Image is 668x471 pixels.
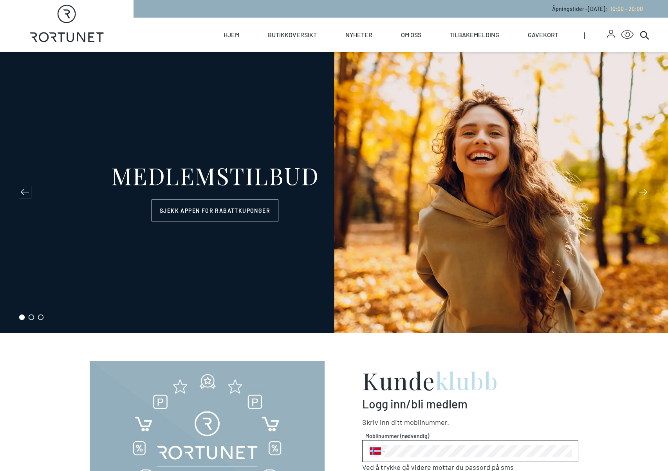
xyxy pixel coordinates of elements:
[607,5,643,12] a: 10:00 - 20:00
[621,29,634,41] button: Open Accessibility Menu
[435,365,498,396] span: klubb
[345,18,372,52] a: Nyheter
[362,397,578,411] p: Logg inn/bli medlem
[450,18,499,52] a: Tilbakemelding
[401,18,421,52] a: Om oss
[528,18,558,52] a: Gavekort
[552,5,643,13] p: Åpningstider - [DATE] :
[224,18,239,52] a: Hjem
[365,432,575,440] span: Mobilnummer (nødvendig)
[362,369,578,392] h2: Kunde
[404,418,449,426] span: Mobilnummer .
[362,417,578,428] p: Skriv inn ditt
[268,18,317,52] a: Butikkoversikt
[584,18,607,52] span: |
[152,200,278,221] a: Sjekk appen for rabattkuponger
[111,164,319,187] div: MEDLEMSTILBUD
[610,5,643,12] span: 10:00 - 20:00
